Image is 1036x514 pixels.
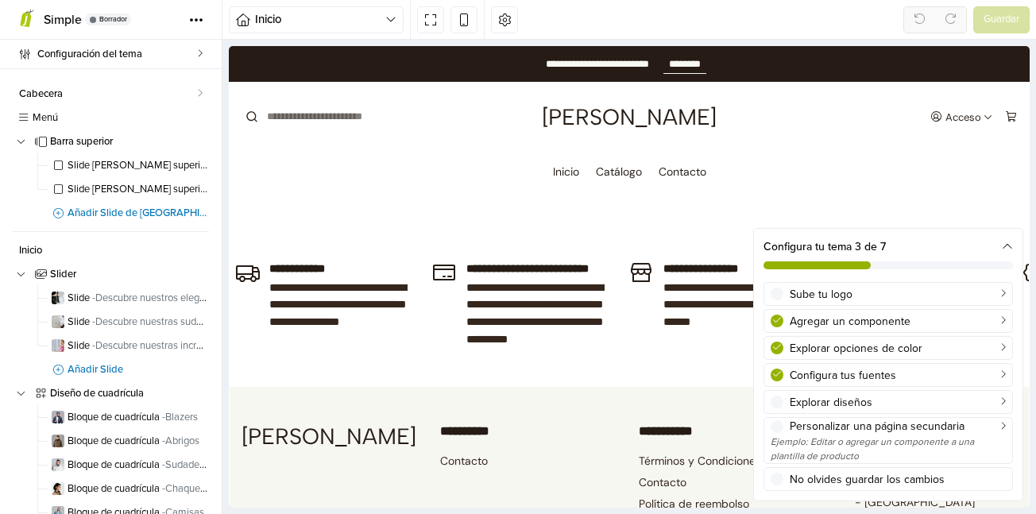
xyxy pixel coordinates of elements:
span: Borrador [99,16,127,23]
span: Slide [PERSON_NAME] superior [68,184,209,195]
a: Bloque de cuadrícula -Sudaderas con capucha [48,453,209,477]
a: Contacto [410,427,458,446]
div: 5 / 5 [788,214,985,314]
div: Configura tu tema 3 de 7 [754,229,1022,279]
div: Ejemplo: Editar o agregar un componente a una plantilla de producto [771,435,1006,463]
span: - Descubre nuestros elegantes blazers para mujer [92,292,308,304]
div: 2 / 5 [198,214,395,314]
a: Diseño de cuadrícula [13,381,209,405]
div: 4 / 5 [591,214,788,314]
span: Slide [68,341,209,351]
span: Bloque de cuadrícula [68,436,209,446]
a: Barra superior [13,129,209,153]
div: Agregar un componente [790,313,1006,330]
a: Contacto [430,106,477,145]
a: [PERSON_NAME]Ñuñoa- [GEOGRAPHIC_DATA] [609,406,746,466]
span: Bloque de cuadrícula [68,484,209,494]
div: Configura tus fuentes [790,367,1006,384]
a: Slide -Descubre nuestras increíbles bufandas [48,334,209,357]
img: 32 [52,482,64,495]
div: Explorar opciones de color [790,340,1006,357]
span: - Blazers [162,411,198,423]
img: 32 [52,435,64,447]
span: Diseño de cuadrícula [50,388,209,399]
span: - Descubre nuestras sudaderas premium para hombre [92,315,327,328]
span: Slide [68,317,209,327]
a: Contacto [211,406,259,425]
span: Cabecera [19,89,197,99]
span: Slide [68,293,209,303]
span: Inicio [19,245,209,256]
span: Añadir Slide de [GEOGRAPHIC_DATA] [68,208,209,218]
button: Guardar [973,6,1030,33]
a: Política de reembolso [410,448,520,467]
a: Catálogo [367,106,413,145]
a: Añadir Slide [30,357,209,381]
a: Slide [PERSON_NAME] superior [48,177,209,201]
div: 1 / 5 [1,214,198,314]
h3: [PERSON_NAME] [13,379,192,401]
a: Cabecera [13,82,209,106]
span: - Descubre nuestras increíbles bufandas [92,339,266,352]
a: Términos y Condiciones [410,406,532,425]
a: [PERSON_NAME] [313,60,488,82]
span: - Chaquetas [162,482,214,495]
a: Bloque de cuadrícula -Abrigos [48,429,209,453]
button: Inicio [229,6,404,33]
button: Acceso [698,60,767,82]
a: Añadir Slide de [GEOGRAPHIC_DATA] [30,201,209,225]
a: Menú [13,106,209,129]
a: Slide [PERSON_NAME] superior [48,153,209,177]
a: Slide -Descubre nuestras sudaderas premium para hombre [48,310,209,334]
img: 32 [52,458,64,471]
div: No olvides guardar los cambios [790,471,1006,488]
span: Slide [PERSON_NAME] superior [68,160,209,171]
span: Bloque de cuadrícula [68,460,209,470]
a: Bloque de cuadrícula -Chaquetas [48,477,209,500]
div: Sube tu logo [790,286,1006,303]
button: Carro [773,60,791,82]
a: Bloque de cuadrícula -Blazers [48,405,209,429]
div: Personalizar una página secundaria [790,418,1006,435]
span: - Abrigos [162,435,199,447]
div: Explorar diseños [790,394,1006,411]
img: 32 [52,315,64,328]
span: Simple [44,12,82,28]
img: 32 [52,411,64,423]
span: Añadir Slide [68,365,209,375]
a: Slide -Descubre nuestros elegantes blazers para mujer [48,286,209,310]
span: Configuración del tema [37,43,197,65]
span: Barra superior [50,137,209,147]
span: Bloque de cuadrícula [68,412,209,423]
button: Submit [10,55,37,87]
div: Acceso [717,66,752,76]
span: Guardar [984,12,1019,28]
span: Slider [50,269,209,280]
div: 3 / 5 [395,214,592,314]
div: Configura tu tema 3 de 7 [763,238,1013,255]
span: - Sudaderas con capucha [162,458,271,471]
img: 32 [52,339,64,352]
a: Inicio [324,106,350,145]
a: Sube tu logo [763,282,1013,306]
img: 32 [52,292,64,304]
a: Slider [13,262,209,286]
span: Menú [33,113,209,123]
span: Inicio [255,10,385,29]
